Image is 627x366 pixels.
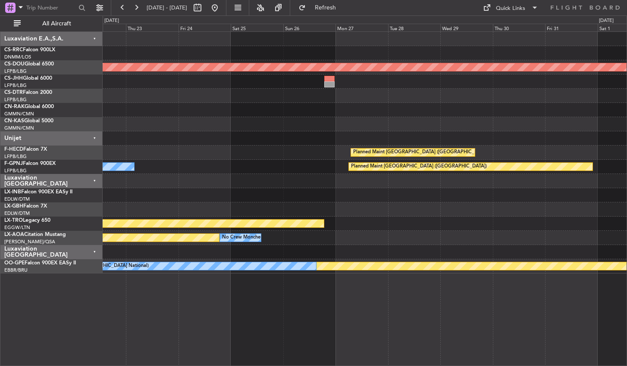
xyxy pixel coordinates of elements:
[295,1,346,15] button: Refresh
[4,167,27,174] a: LFPB/LBG
[4,90,23,95] span: CS-DTR
[4,147,47,152] a: F-HECDFalcon 7X
[4,90,52,95] a: CS-DTRFalcon 2000
[4,261,76,266] a: OO-GPEFalcon 900EX EASy II
[147,4,187,12] span: [DATE] - [DATE]
[4,239,55,245] a: [PERSON_NAME]/QSA
[126,24,179,31] div: Thu 23
[353,146,489,159] div: Planned Maint [GEOGRAPHIC_DATA] ([GEOGRAPHIC_DATA])
[4,47,55,53] a: CS-RRCFalcon 900LX
[4,54,31,60] a: DNMM/LOS
[4,232,24,237] span: LX-AOA
[493,24,545,31] div: Thu 30
[4,210,30,217] a: EDLW/DTM
[4,104,54,109] a: CN-RAKGlobal 6000
[4,82,27,89] a: LFPB/LBG
[4,261,25,266] span: OO-GPE
[231,24,283,31] div: Sat 25
[4,76,23,81] span: CS-JHH
[4,204,47,209] a: LX-GBHFalcon 7X
[4,147,23,152] span: F-HECD
[4,267,28,273] a: EBBR/BRU
[4,196,30,202] a: EDLW/DTM
[4,76,52,81] a: CS-JHHGlobal 6000
[545,24,598,31] div: Fri 31
[4,218,23,223] span: LX-TRO
[4,189,72,195] a: LX-INBFalcon 900EX EASy II
[4,118,24,124] span: CN-KAS
[4,47,23,53] span: CS-RRC
[22,21,91,27] span: All Aircraft
[335,24,388,31] div: Mon 27
[440,24,493,31] div: Wed 29
[388,24,441,31] div: Tue 28
[4,161,56,166] a: F-GPNJFalcon 900EX
[4,232,66,237] a: LX-AOACitation Mustang
[479,1,542,15] button: Quick Links
[599,17,614,25] div: [DATE]
[9,17,94,31] button: All Aircraft
[4,118,53,124] a: CN-KASGlobal 5000
[4,218,50,223] a: LX-TROLegacy 650
[4,204,23,209] span: LX-GBH
[4,125,34,131] a: GMMN/CMN
[307,5,344,11] span: Refresh
[4,153,27,160] a: LFPB/LBG
[351,160,487,173] div: Planned Maint [GEOGRAPHIC_DATA] ([GEOGRAPHIC_DATA])
[4,161,23,166] span: F-GPNJ
[26,1,76,14] input: Trip Number
[4,96,27,103] a: LFPB/LBG
[4,62,54,67] a: CS-DOUGlobal 6500
[4,104,25,109] span: CN-RAK
[4,189,21,195] span: LX-INB
[4,224,30,231] a: EGGW/LTN
[179,24,231,31] div: Fri 24
[4,68,27,74] a: LFPB/LBG
[496,4,525,13] div: Quick Links
[222,231,283,244] div: No Crew Monchengladbach
[4,111,34,117] a: GMMN/CMN
[283,24,336,31] div: Sun 26
[4,62,25,67] span: CS-DOU
[104,17,119,25] div: [DATE]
